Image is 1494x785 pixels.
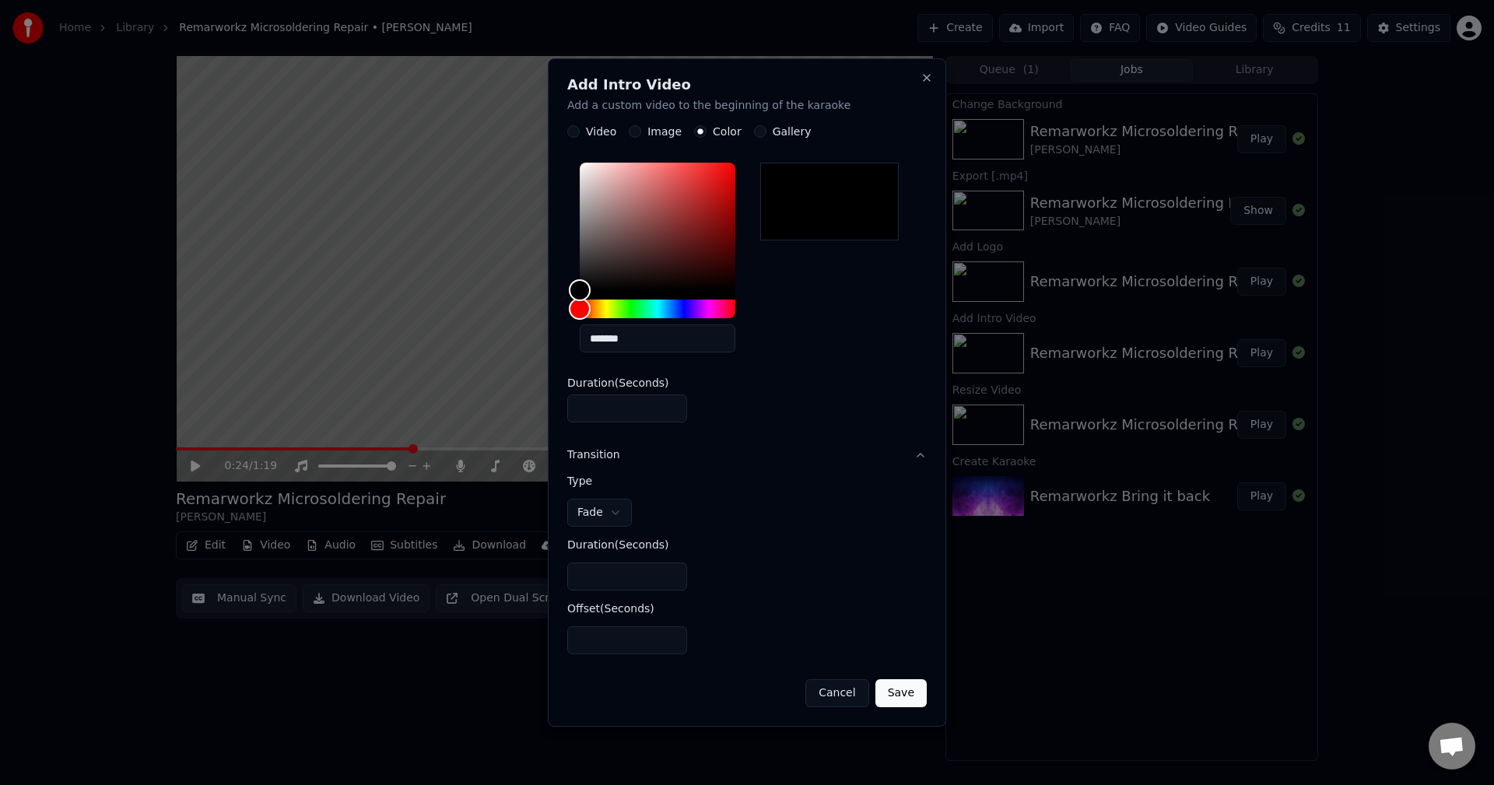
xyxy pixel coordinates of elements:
label: Image [647,127,682,138]
div: Hue [580,300,735,319]
label: Type [567,475,687,486]
div: Color [580,163,735,291]
label: Gallery [773,127,812,138]
button: Cancel [805,679,868,707]
button: Transition [567,436,927,476]
label: Duration ( Seconds ) [567,539,687,550]
label: Duration ( Seconds ) [567,378,927,389]
button: Save [875,679,927,707]
label: Video [586,127,616,138]
h2: Add Intro Video [567,78,927,92]
label: Offset ( Seconds ) [567,603,687,614]
label: Color [713,127,742,138]
div: Transition [567,475,927,667]
p: Add a custom video to the beginning of the karaoke [567,98,927,114]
